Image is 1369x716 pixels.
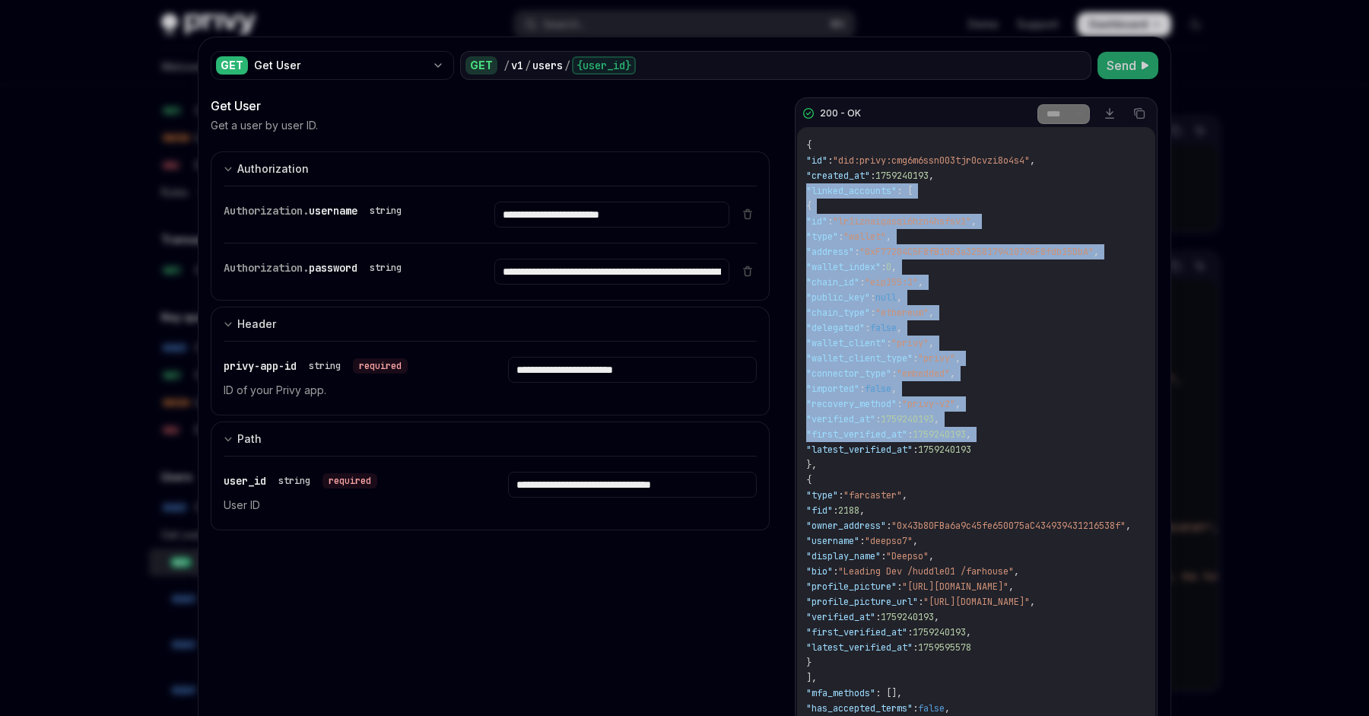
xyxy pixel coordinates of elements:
[465,56,497,75] div: GET
[945,702,950,714] span: ,
[897,398,902,410] span: :
[886,261,891,273] span: 0
[216,56,248,75] div: GET
[1107,56,1136,75] span: Send
[211,422,770,456] button: Expand input section
[511,58,523,73] div: v1
[806,215,827,228] span: "id"
[237,160,309,178] div: Authorization
[508,472,756,498] input: Enter user_id
[806,581,897,593] span: "profile_picture"
[211,49,454,81] button: GETGet User
[918,702,945,714] span: false
[564,58,570,73] div: /
[806,489,838,501] span: "type"
[211,151,770,186] button: Expand input section
[806,672,817,684] span: ],
[838,565,1014,578] span: "Leading Dev /huddle01 /farhouse"
[870,170,875,182] span: :
[224,359,297,373] span: privy-app-id
[806,520,886,532] span: "owner_address"
[897,291,902,304] span: ,
[881,611,934,623] span: 1759240193
[897,368,950,380] span: "embedded"
[865,535,913,547] span: "deepso7"
[309,261,357,275] span: password
[934,611,939,623] span: ,
[833,215,971,228] span: "lr1iznaiqasqi6hzn4hsfsv1"
[966,428,971,441] span: ,
[843,489,902,501] span: "farcaster"
[897,185,913,197] span: : [
[237,315,276,333] div: Header
[859,535,865,547] span: :
[806,702,913,714] span: "has_accepted_terms"
[913,428,966,441] span: 1759240193
[971,215,977,228] span: ,
[838,231,843,243] span: :
[902,398,955,410] span: "privy-v2"
[237,430,262,448] div: Path
[806,444,913,456] span: "latest_verified_at"
[806,337,886,349] span: "wallet_client"
[875,291,897,304] span: null
[891,261,897,273] span: ,
[929,337,934,349] span: ,
[211,97,770,115] div: Get User
[865,276,918,288] span: "eip155:1"
[881,261,886,273] span: :
[806,550,881,562] span: "display_name"
[224,496,472,514] p: User ID
[1094,246,1099,258] span: ,
[525,58,531,73] div: /
[913,444,918,456] span: :
[806,611,875,623] span: "verified_at"
[806,307,870,319] span: "chain_type"
[806,565,833,578] span: "bio"
[891,337,929,349] span: "privy"
[886,550,929,562] span: "Deepso"
[886,520,891,532] span: :
[918,276,923,288] span: ,
[875,307,929,319] span: "ethereum"
[913,626,966,638] span: 1759240193
[891,520,1126,532] span: "0x43b80FBa6a9c45fe650075aC434939431216538f"
[820,107,861,119] div: 200 - OK
[806,200,812,212] span: {
[806,474,812,486] span: {
[224,202,408,220] div: Authorization.username
[897,581,902,593] span: :
[806,139,812,151] span: {
[211,307,770,341] button: Expand input section
[859,276,865,288] span: :
[532,58,563,73] div: users
[875,413,881,425] span: :
[955,352,961,364] span: ,
[859,504,865,517] span: ,
[353,358,408,374] div: required
[902,489,907,501] span: ,
[1097,52,1158,79] button: Send
[913,641,918,654] span: :
[806,185,897,197] span: "linked_accounts"
[806,246,854,258] span: "address"
[881,413,934,425] span: 1759240193
[806,291,870,304] span: "public_key"
[806,413,875,425] span: "verified_at"
[1014,565,1019,578] span: ,
[806,398,897,410] span: "recovery_method"
[1129,103,1149,123] button: Copy the contents from the code block
[224,259,408,277] div: Authorization.password
[870,291,875,304] span: :
[865,322,870,334] span: :
[224,204,309,218] span: Authorization.
[224,474,266,488] span: user_id
[322,473,377,488] div: required
[843,231,886,243] span: "wallet"
[859,246,1094,258] span: "0xF77204C5F8fB10B3a3258179410798F8fdb15DbA"
[929,550,934,562] span: ,
[806,428,907,441] span: "first_verified_at"
[955,398,961,410] span: ,
[494,259,729,285] input: Enter password
[907,428,913,441] span: :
